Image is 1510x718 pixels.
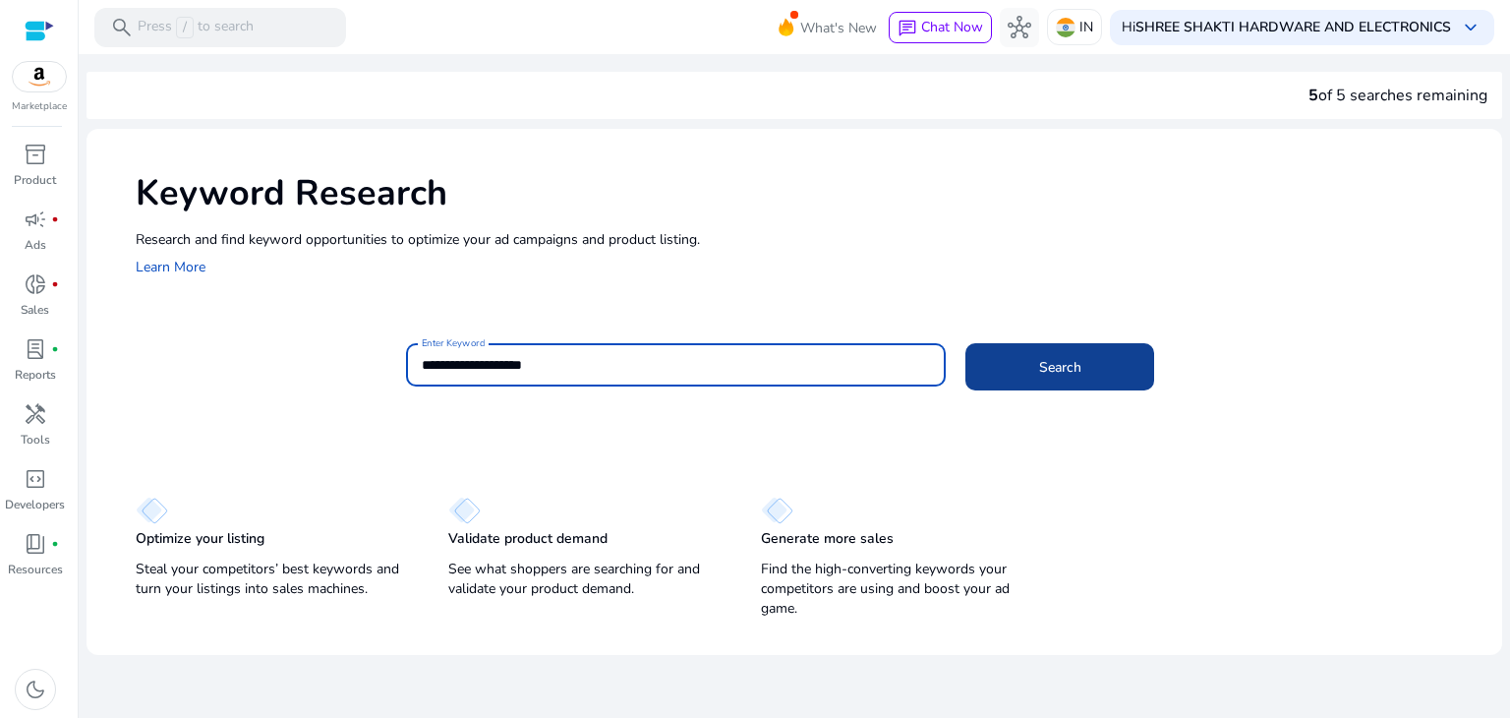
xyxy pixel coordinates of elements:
h1: Keyword Research [136,172,1482,214]
span: search [110,16,134,39]
span: Search [1039,357,1081,378]
p: IN [1079,10,1093,44]
span: What's New [800,11,877,45]
p: Research and find keyword opportunities to optimize your ad campaigns and product listing. [136,229,1482,250]
img: in.svg [1056,18,1075,37]
span: lab_profile [24,337,47,361]
span: campaign [24,208,47,231]
p: Hi [1122,21,1451,34]
span: chat [898,19,917,38]
button: Search [965,343,1154,390]
p: Validate product demand [448,529,608,549]
p: Marketplace [12,99,67,114]
span: fiber_manual_record [51,215,59,223]
mat-label: Enter Keyword [422,336,485,350]
p: Product [14,171,56,189]
p: Press to search [138,17,254,38]
span: / [176,17,194,38]
span: keyboard_arrow_down [1459,16,1482,39]
span: book_4 [24,532,47,556]
span: Chat Now [921,18,983,36]
p: Find the high-converting keywords your competitors are using and boost your ad game. [761,560,1034,619]
p: Reports [15,366,56,384]
span: fiber_manual_record [51,540,59,548]
p: Resources [8,561,63,578]
p: Generate more sales [761,529,894,549]
b: SHREE SHAKTI HARDWARE AND ELECTRONICS [1135,18,1451,36]
span: code_blocks [24,467,47,491]
button: hub [1000,8,1039,47]
img: amazon.svg [13,62,66,91]
span: inventory_2 [24,143,47,166]
button: chatChat Now [889,12,992,43]
span: handyman [24,402,47,426]
p: See what shoppers are searching for and validate your product demand. [448,560,722,599]
p: Sales [21,301,49,319]
span: fiber_manual_record [51,280,59,288]
span: donut_small [24,272,47,296]
span: dark_mode [24,678,47,701]
p: Steal your competitors’ best keywords and turn your listings into sales machines. [136,560,409,599]
img: diamond.svg [448,497,481,524]
p: Tools [21,431,50,449]
p: Ads [25,236,46,254]
span: fiber_manual_record [51,345,59,353]
span: hub [1008,16,1031,39]
p: Developers [5,496,65,513]
span: 5 [1308,85,1318,106]
img: diamond.svg [761,497,793,524]
img: diamond.svg [136,497,168,524]
p: Optimize your listing [136,529,264,549]
div: of 5 searches remaining [1308,84,1487,107]
a: Learn More [136,258,205,276]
